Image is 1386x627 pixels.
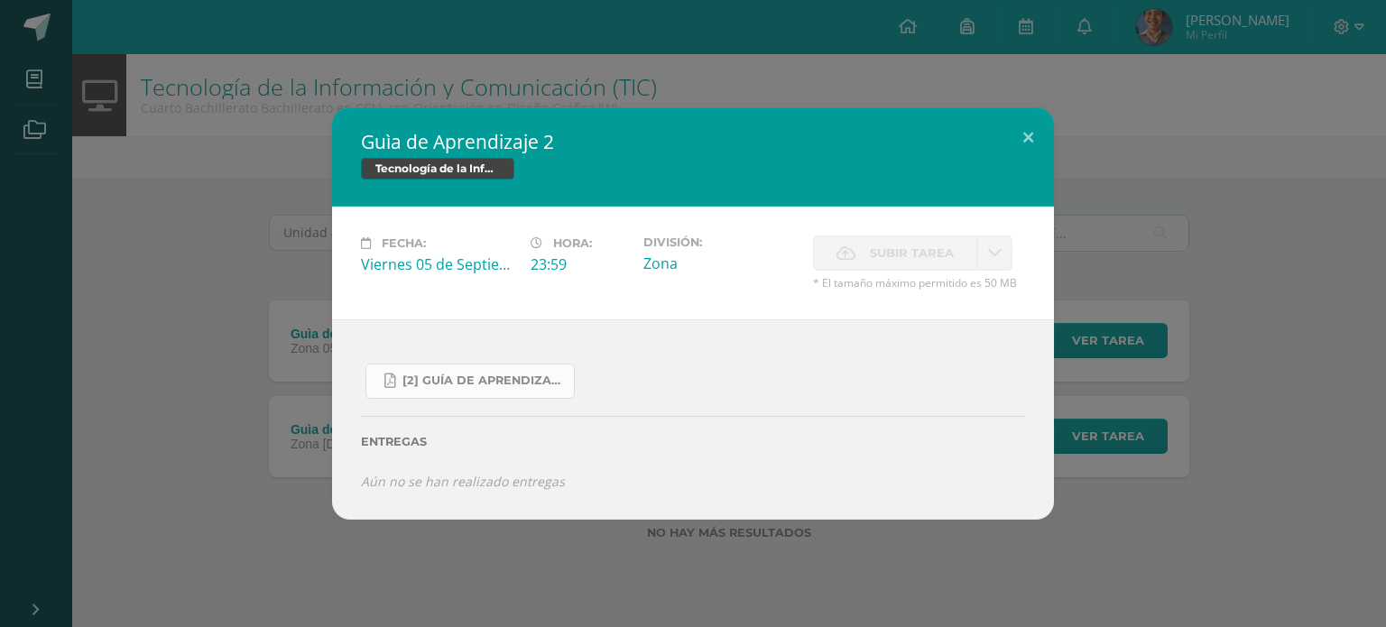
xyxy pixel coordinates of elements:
[643,254,799,273] div: Zona
[361,254,516,274] div: Viernes 05 de Septiembre
[531,254,629,274] div: 23:59
[643,235,799,249] label: División:
[553,236,592,250] span: Hora:
[977,235,1012,271] a: La fecha de entrega ha expirado
[361,435,1025,448] label: Entregas
[870,236,954,270] span: Subir tarea
[1003,107,1054,169] button: Close (Esc)
[361,129,1025,154] h2: Guìa de Aprendizaje 2
[361,473,565,490] i: Aún no se han realizado entregas
[365,364,575,399] a: [2] Guía de Aprendizaje - Tics.pdf
[402,373,565,388] span: [2] Guía de Aprendizaje - Tics.pdf
[813,275,1025,290] span: * El tamaño máximo permitido es 50 MB
[361,158,514,180] span: Tecnología de la Información y Comunicación (TIC)
[382,236,426,250] span: Fecha:
[813,235,977,271] label: La fecha de entrega ha expirado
